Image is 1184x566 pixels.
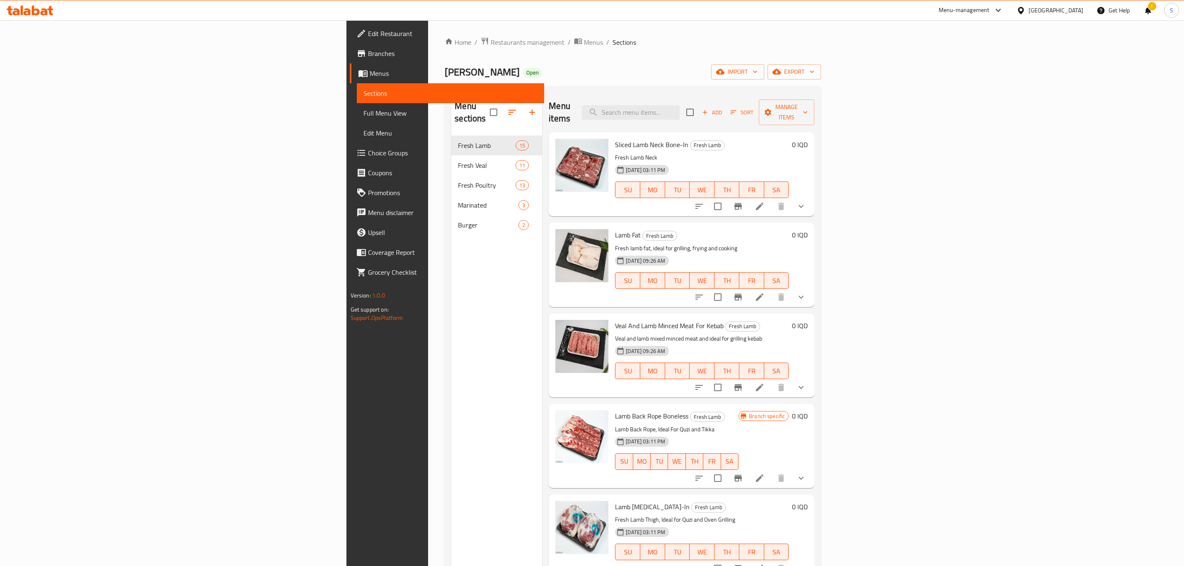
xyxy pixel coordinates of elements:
[691,503,726,513] div: Fresh Lamb
[689,287,709,307] button: sort-choices
[709,288,726,306] span: Select to update
[739,181,764,198] button: FR
[1170,6,1173,15] span: S
[796,382,806,392] svg: Show Choices
[690,181,714,198] button: WE
[458,160,516,170] span: Fresh Veal
[370,68,538,78] span: Menus
[690,140,724,150] span: Fresh Lamb
[615,229,641,241] span: Lamb Fat
[693,184,711,196] span: WE
[622,438,668,445] span: [DATE] 03:11 PM
[724,455,735,467] span: SA
[771,196,791,216] button: delete
[622,257,668,265] span: [DATE] 09:26 AM
[725,106,759,119] span: Sort items
[363,108,538,118] span: Full Menu View
[689,455,700,467] span: TH
[619,275,637,287] span: SU
[582,105,680,120] input: search
[519,221,528,229] span: 2
[615,272,640,289] button: SU
[451,215,542,235] div: Burger2
[368,148,538,158] span: Choice Groups
[668,453,685,470] button: WE
[690,140,725,150] div: Fresh Lamb
[622,166,668,174] span: [DATE] 03:11 PM
[689,196,709,216] button: sort-choices
[615,410,688,422] span: Lamb Back Rope Boneless
[519,201,528,209] span: 3
[518,220,529,230] div: items
[350,242,544,262] a: Coverage Report
[350,143,544,163] a: Choice Groups
[692,503,726,512] span: Fresh Lamb
[771,468,791,488] button: delete
[728,287,748,307] button: Branch-specific-item
[502,102,522,122] span: Sort sections
[357,123,544,143] a: Edit Menu
[372,290,385,301] span: 1.0.0
[725,322,760,331] div: Fresh Lamb
[939,5,990,15] div: Menu-management
[711,64,764,80] button: import
[350,262,544,282] a: Grocery Checklist
[718,275,736,287] span: TH
[368,168,538,178] span: Coupons
[791,196,811,216] button: show more
[768,64,821,80] button: export
[709,379,726,396] span: Select to update
[350,223,544,242] a: Upsell
[619,455,630,467] span: SU
[707,455,717,467] span: FR
[555,139,608,192] img: Sliced Lamb Neck Bone-In
[458,200,518,210] span: Marinated
[791,468,811,488] button: show more
[1029,6,1083,15] div: [GEOGRAPHIC_DATA]
[615,181,640,198] button: SU
[516,180,529,190] div: items
[755,201,765,211] a: Edit menu item
[792,501,808,513] h6: 0 IQD
[731,108,753,117] span: Sort
[549,100,572,125] h2: Menu items
[357,83,544,103] a: Sections
[764,363,789,379] button: SA
[714,363,739,379] button: TH
[615,334,789,344] p: Veal and lamb mixed minced meat and ideal for grilling kebab
[518,200,529,210] div: items
[774,67,814,77] span: export
[792,410,808,422] h6: 0 IQD
[739,272,764,289] button: FR
[726,322,760,331] span: Fresh Lamb
[640,544,665,560] button: MO
[368,227,538,237] span: Upsell
[350,183,544,203] a: Promotions
[615,424,738,435] p: Lamb Back Rope, Ideal For Quzi and Tikka
[746,412,788,420] span: Branch specific
[765,102,808,123] span: Manage items
[445,37,821,48] nav: breadcrumb
[363,128,538,138] span: Edit Menu
[671,455,682,467] span: WE
[693,275,711,287] span: WE
[699,106,725,119] button: Add
[792,139,808,150] h6: 0 IQD
[668,365,687,377] span: TU
[458,140,516,150] div: Fresh Lamb
[640,181,665,198] button: MO
[792,229,808,241] h6: 0 IQD
[633,453,651,470] button: MO
[584,37,603,47] span: Menus
[350,63,544,83] a: Menus
[689,377,709,397] button: sort-choices
[714,272,739,289] button: TH
[615,501,690,513] span: Lamb [MEDICAL_DATA]-In
[619,546,637,558] span: SU
[574,37,603,48] a: Menus
[622,347,668,355] span: [DATE] 09:26 AM
[640,363,665,379] button: MO
[771,287,791,307] button: delete
[522,102,542,122] button: Add section
[368,29,538,39] span: Edit Restaurant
